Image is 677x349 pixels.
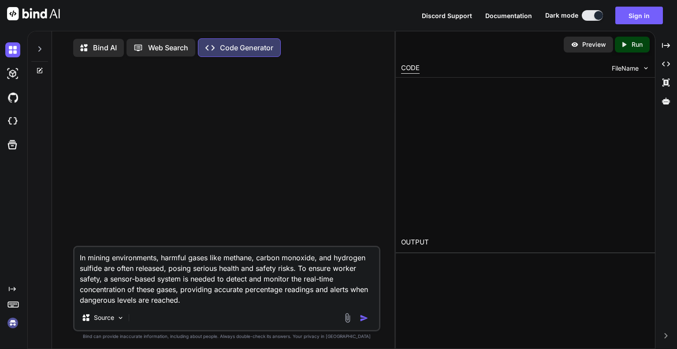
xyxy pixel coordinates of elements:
[632,40,643,49] p: Run
[5,42,20,57] img: darkChat
[582,40,606,49] p: Preview
[5,114,20,129] img: cloudideIcon
[74,247,379,305] textarea: In mining environments, harmful gases like methane, carbon monoxide, and hydrogen sulfide are oft...
[396,232,655,253] h2: OUTPUT
[642,64,650,72] img: chevron down
[342,313,353,323] img: attachment
[612,64,639,73] span: FileName
[615,7,663,24] button: Sign in
[485,11,532,20] button: Documentation
[422,11,472,20] button: Discord Support
[422,12,472,19] span: Discord Support
[545,11,578,20] span: Dark mode
[5,315,20,330] img: signin
[148,42,188,53] p: Web Search
[7,7,60,20] img: Bind AI
[5,90,20,105] img: githubDark
[93,42,117,53] p: Bind AI
[360,314,368,323] img: icon
[73,333,380,340] p: Bind can provide inaccurate information, including about people. Always double-check its answers....
[94,313,114,322] p: Source
[220,42,273,53] p: Code Generator
[571,41,579,49] img: preview
[5,66,20,81] img: darkAi-studio
[401,63,420,74] div: CODE
[485,12,532,19] span: Documentation
[117,314,124,322] img: Pick Models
